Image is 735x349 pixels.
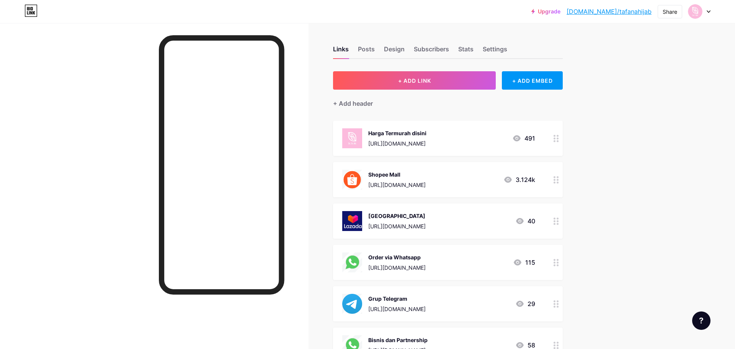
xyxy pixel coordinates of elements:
[515,216,535,226] div: 40
[458,44,474,58] div: Stats
[398,77,431,84] span: + ADD LINK
[368,170,426,179] div: Shopee Mall
[384,44,405,58] div: Design
[333,99,373,108] div: + Add header
[333,44,349,58] div: Links
[368,222,426,230] div: [URL][DOMAIN_NAME]
[368,264,426,272] div: [URL][DOMAIN_NAME]
[342,128,362,148] img: Harga Termurah disini
[663,8,677,16] div: Share
[333,71,496,90] button: + ADD LINK
[358,44,375,58] div: Posts
[567,7,652,16] a: [DOMAIN_NAME]/tafanahijab
[368,139,426,147] div: [URL][DOMAIN_NAME]
[513,258,535,267] div: 115
[483,44,507,58] div: Settings
[342,170,362,190] img: Shopee Mall
[342,294,362,314] img: Grup Telegram
[368,129,426,137] div: Harga Termurah disini
[342,211,362,231] img: Lazada Mall
[688,4,702,19] img: Tafana Collection
[414,44,449,58] div: Subscribers
[368,295,426,303] div: Grup Telegram
[368,212,426,220] div: [GEOGRAPHIC_DATA]
[512,134,535,143] div: 491
[531,8,560,15] a: Upgrade
[515,299,535,308] div: 29
[502,71,563,90] div: + ADD EMBED
[368,336,428,344] div: Bisnis dan Partnership
[503,175,535,184] div: 3.124k
[342,252,362,272] img: Order via Whatsapp
[368,305,426,313] div: [URL][DOMAIN_NAME]
[368,181,426,189] div: [URL][DOMAIN_NAME]
[368,253,426,261] div: Order via Whatsapp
